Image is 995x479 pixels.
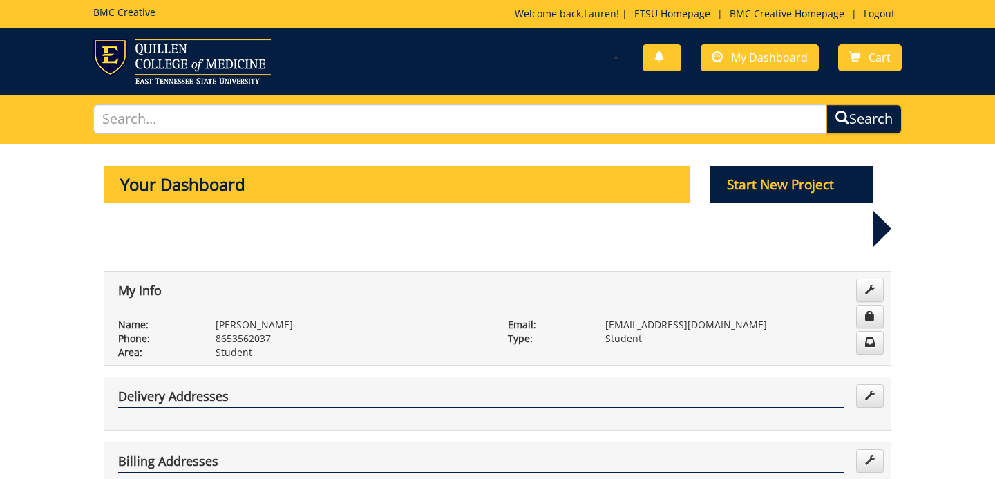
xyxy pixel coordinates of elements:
input: Search... [93,104,827,134]
a: Change Password [856,305,884,328]
a: My Dashboard [701,44,819,71]
img: ETSU logo [93,39,271,84]
a: Change Communication Preferences [856,331,884,355]
h4: My Info [118,284,844,302]
a: BMC Creative Homepage [723,7,851,20]
a: Start New Project [710,179,873,192]
p: Area: [118,346,195,359]
p: Type: [508,332,585,346]
span: Cart [869,50,891,65]
p: Phone: [118,332,195,346]
h5: BMC Creative [93,7,155,17]
a: Logout [857,7,902,20]
h4: Delivery Addresses [118,390,844,408]
a: Edit Addresses [856,384,884,408]
button: Search [826,104,902,134]
p: Welcome back, ! | | | [515,7,902,21]
p: 8653562037 [216,332,487,346]
a: Edit Info [856,279,884,302]
p: Student [216,346,487,359]
a: Lauren [584,7,616,20]
span: My Dashboard [731,50,808,65]
p: Your Dashboard [104,166,690,203]
a: ETSU Homepage [627,7,717,20]
p: Name: [118,318,195,332]
a: Edit Addresses [856,449,884,473]
p: Email: [508,318,585,332]
p: Student [605,332,877,346]
a: Cart [838,44,902,71]
h4: Billing Addresses [118,455,844,473]
p: [PERSON_NAME] [216,318,487,332]
p: [EMAIL_ADDRESS][DOMAIN_NAME] [605,318,877,332]
p: Start New Project [710,166,873,203]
